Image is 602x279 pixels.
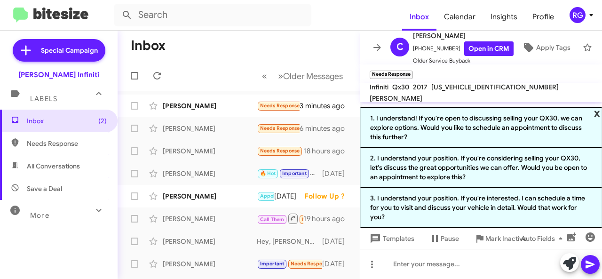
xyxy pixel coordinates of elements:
[257,168,322,179] div: Yes, sir. Thank you.
[525,3,562,31] a: Profile
[431,83,559,91] span: [US_VEHICLE_IDENTIFICATION_NUMBER]
[413,83,428,91] span: 2017
[260,148,300,154] span: Needs Response
[570,7,586,23] div: RG
[257,145,303,156] div: How much you willing to give for the qx80
[163,237,257,246] div: [PERSON_NAME]
[514,39,578,56] button: Apply Tags
[41,46,98,55] span: Special Campaign
[302,216,342,223] span: Needs Response
[291,261,331,267] span: Needs Response
[413,56,514,65] span: Older Service Buyback
[322,237,352,246] div: [DATE]
[413,30,514,41] span: [PERSON_NAME]
[163,191,257,201] div: [PERSON_NAME]
[303,146,352,156] div: 18 hours ago
[370,83,388,91] span: Infiniti
[163,124,257,133] div: [PERSON_NAME]
[370,71,413,79] small: Needs Response
[362,104,600,159] p: Hi [PERSON_NAME] this is [PERSON_NAME], Sales Manager at [PERSON_NAME] Infiniti. Thanks for being...
[360,148,602,188] li: 2. I understand your position. If you're considering selling your QX30, let's discuss the great o...
[464,41,514,56] a: Open in CRM
[396,40,404,55] span: C
[257,258,322,269] div: No
[436,3,483,31] a: Calendar
[413,41,514,56] span: [PHONE_NUMBER]
[260,103,300,109] span: Needs Response
[304,191,352,201] div: Follow Up ?
[30,95,57,103] span: Labels
[594,107,600,119] span: x
[131,38,166,53] h1: Inbox
[282,170,307,176] span: Important
[163,259,257,269] div: [PERSON_NAME]
[257,100,300,111] div: Everything was great!
[300,124,352,133] div: 6 minutes ago
[27,161,80,171] span: All Conversations
[274,191,304,201] div: [DATE]
[262,70,267,82] span: «
[30,211,49,220] span: More
[360,230,422,247] button: Templates
[322,259,352,269] div: [DATE]
[260,125,300,131] span: Needs Response
[260,261,285,267] span: Important
[272,66,349,86] button: Next
[163,101,257,111] div: [PERSON_NAME]
[257,237,322,246] div: Hey, [PERSON_NAME]! I apologize for the delayed response. What did you lease?
[370,94,422,103] span: [PERSON_NAME]
[392,83,409,91] span: Qx30
[300,101,352,111] div: 3 minutes ago
[514,230,574,247] button: Auto Fields
[163,214,257,223] div: [PERSON_NAME]
[402,3,436,31] a: Inbox
[422,230,467,247] button: Pause
[485,230,527,247] span: Mark Inactive
[257,213,303,224] div: Do you have a QX 50 , 2023 or 2024 luxe?
[322,169,352,178] div: [DATE]
[27,116,107,126] span: Inbox
[278,70,283,82] span: »
[18,70,99,80] div: [PERSON_NAME] Infiniti
[27,139,107,148] span: Needs Response
[441,230,459,247] span: Pause
[536,39,570,56] span: Apply Tags
[257,66,349,86] nav: Page navigation example
[257,123,300,134] div: No thank you, it's paid for. It would have to be a really great deal with a very low payment, lik...
[257,191,274,201] div: 👍
[368,230,414,247] span: Templates
[98,116,107,126] span: (2)
[163,146,257,156] div: [PERSON_NAME]
[163,169,257,178] div: [PERSON_NAME]
[562,7,592,23] button: RG
[467,230,534,247] button: Mark Inactive
[360,107,602,148] li: 1. I understand! If you're open to discussing selling your QX30, we can explore options. Would yo...
[13,39,105,62] a: Special Campaign
[283,71,343,81] span: Older Messages
[360,188,602,228] li: 3. I understand your position. If you're interested, I can schedule a time for you to visit and d...
[114,4,311,26] input: Search
[521,230,566,247] span: Auto Fields
[256,66,273,86] button: Previous
[483,3,525,31] a: Insights
[260,193,301,199] span: Appointment Set
[260,216,285,223] span: Call Them
[27,184,62,193] span: Save a Deal
[260,170,276,176] span: 🔥 Hot
[303,214,352,223] div: 19 hours ago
